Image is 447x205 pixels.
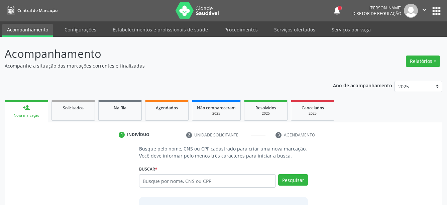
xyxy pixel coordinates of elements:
div: person_add [23,104,30,111]
p: Acompanhe a situação das marcações correntes e finalizadas [5,62,311,69]
a: Estabelecimentos e profissionais de saúde [108,24,213,35]
div: 2025 [296,111,329,116]
a: Acompanhamento [2,24,53,37]
span: Agendados [156,105,178,111]
a: Central de Marcação [5,5,58,16]
button:  [418,4,431,18]
div: Indivíduo [127,132,149,138]
span: Central de Marcação [17,8,58,13]
p: Acompanhamento [5,45,311,62]
div: 1 [119,132,125,138]
span: Na fila [114,105,126,111]
button: Relatórios [406,56,440,67]
span: Diretor de regulação [352,11,402,16]
button: notifications [332,6,342,15]
button: Pesquisar [278,174,308,186]
span: Cancelados [302,105,324,111]
label: Buscar [139,164,157,174]
input: Busque por nome, CNS ou CPF [139,174,276,188]
a: Serviços ofertados [269,24,320,35]
div: 2025 [197,111,236,116]
i:  [421,6,428,13]
p: Busque pelo nome, CNS ou CPF cadastrado para criar uma nova marcação. Você deve informar pelo men... [139,145,308,159]
img: img [404,4,418,18]
a: Procedimentos [220,24,262,35]
a: Serviços por vaga [327,24,375,35]
div: Nova marcação [9,113,43,118]
p: Ano de acompanhamento [333,81,392,89]
button: apps [431,5,442,17]
span: Não compareceram [197,105,236,111]
span: Resolvidos [255,105,276,111]
span: Solicitados [63,105,84,111]
div: 2025 [249,111,283,116]
div: [PERSON_NAME] [352,5,402,11]
a: Configurações [60,24,101,35]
